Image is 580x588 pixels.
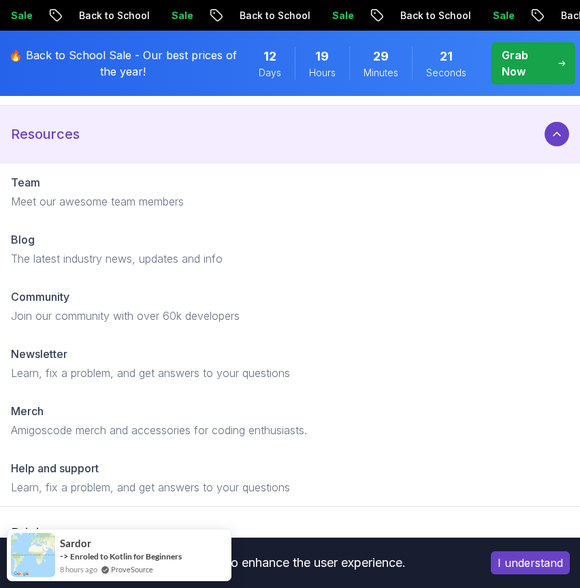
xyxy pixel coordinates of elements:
[10,548,470,578] div: This website uses cookies to enhance the user experience.
[321,9,364,22] p: Sale
[11,422,569,438] p: Amigoscode merch and accessories for coding enthusiasts.
[11,289,69,305] p: Community
[8,47,238,80] p: 🔥 Back to School Sale - Our best prices of the year!
[364,66,398,80] span: Minutes
[11,308,569,324] p: Join our community with over 60k developers
[259,66,281,80] span: Days
[60,551,69,561] span: ->
[11,365,569,381] p: Learn, fix a problem, and get answers to your questions
[160,9,204,22] p: Sale
[11,125,80,144] p: Resources
[389,9,481,22] p: Back to School
[11,479,569,495] p: Learn, fix a problem, and get answers to your questions
[309,66,336,80] span: Hours
[11,231,35,248] p: Blog
[11,403,44,419] p: Merch
[440,47,453,66] span: 21 Seconds
[315,47,329,66] span: 19 Hours
[373,47,389,66] span: 29 Minutes
[481,9,525,22] p: Sale
[60,538,91,549] span: Sardor
[426,66,466,80] span: Seconds
[11,250,569,267] p: The latest industry news, updates and info
[263,47,276,66] span: 12 Days
[491,551,570,574] button: Accept cookies
[111,563,153,575] a: ProveSource
[228,9,321,22] p: Back to School
[11,193,569,210] p: Meet our awesome team members
[11,174,40,191] p: Team
[70,551,182,561] a: Enroled to Kotlin for Beginners
[11,460,99,476] p: Help and support
[11,346,67,362] p: Newsletter
[11,523,55,542] p: Pricing
[67,9,160,22] p: Back to School
[502,47,547,80] p: Grab Now
[60,563,97,575] span: 8 hours ago
[11,533,55,577] img: provesource social proof notification image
